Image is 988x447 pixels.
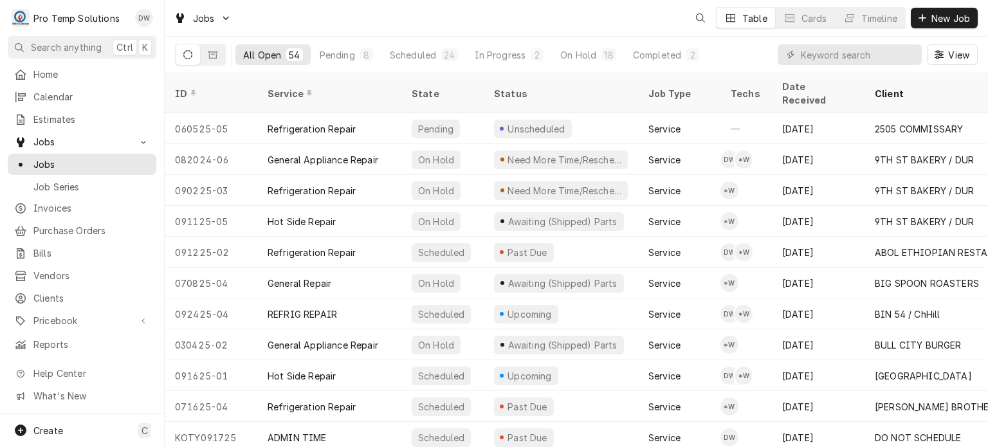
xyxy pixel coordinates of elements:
div: Service [648,153,681,167]
div: 070825-04 [165,268,257,298]
div: Date Received [782,80,852,107]
span: Reports [33,338,150,351]
a: Bills [8,242,156,264]
div: DW [720,151,738,169]
div: Table [742,12,767,25]
div: 071625-04 [165,391,257,422]
span: Job Series [33,180,150,194]
div: [DATE] [772,360,864,391]
div: Service [648,215,681,228]
span: Pricebook [33,314,131,327]
span: View [946,48,972,62]
div: Scheduled [417,369,466,383]
span: Invoices [33,201,150,215]
div: [DATE] [772,237,864,268]
div: Hot Side Repair [268,369,336,383]
span: Help Center [33,367,149,380]
button: New Job [911,8,978,28]
div: 9TH ST BAKERY / DUR [875,184,974,197]
span: What's New [33,389,149,403]
button: Open search [690,8,711,28]
div: DW [720,305,738,323]
div: 9TH ST BAKERY / DUR [875,153,974,167]
span: Home [33,68,150,81]
div: 030425-02 [165,329,257,360]
div: *Kevin Williams's Avatar [735,151,753,169]
a: Reports [8,334,156,355]
span: New Job [929,12,973,25]
div: Status [494,87,625,100]
div: On Hold [417,277,455,290]
div: Need More Time/Reschedule [506,153,623,167]
div: Dakota Williams's Avatar [720,151,738,169]
div: Service [648,184,681,197]
div: [DATE] [772,268,864,298]
div: 060525-05 [165,113,257,144]
div: [DATE] [772,206,864,237]
div: State [412,87,473,100]
div: Service [648,307,681,321]
span: Jobs [33,158,150,171]
a: Vendors [8,265,156,286]
div: P [12,9,30,27]
div: Scheduled [417,400,466,414]
div: 24 [444,48,455,62]
div: 082024-06 [165,144,257,175]
span: Search anything [31,41,102,54]
div: Awaiting (Shipped) Parts [506,338,618,352]
div: Awaiting (Shipped) Parts [506,277,618,290]
div: On Hold [417,215,455,228]
div: On Hold [417,338,455,352]
div: Scheduled [417,307,466,321]
div: Refrigeration Repair [268,246,356,259]
span: Create [33,425,63,436]
a: Estimates [8,109,156,130]
div: On Hold [417,184,455,197]
span: Ctrl [116,41,133,54]
div: DW [135,9,153,27]
div: All Open [243,48,281,62]
div: Pro Temp Solutions's Avatar [12,9,30,27]
div: DW [720,243,738,261]
button: Search anythingCtrlK [8,36,156,59]
div: Dakota Williams's Avatar [720,428,738,446]
div: DW [720,428,738,446]
div: DW [720,367,738,385]
div: BIN 54 / ChHill [875,307,940,321]
div: 18 [604,48,613,62]
div: Job Type [648,87,710,100]
div: Unscheduled [506,122,567,136]
div: 2 [689,48,697,62]
div: Upcoming [506,369,554,383]
div: Dakota Williams's Avatar [720,243,738,261]
div: — [720,113,772,144]
div: *Kevin Williams's Avatar [735,367,753,385]
div: General Appliance Repair [268,338,378,352]
div: 090225-03 [165,175,257,206]
a: Go to What's New [8,385,156,406]
div: General Repair [268,277,331,290]
div: *Kevin Williams's Avatar [720,397,738,415]
div: Service [648,122,681,136]
div: Timeline [861,12,897,25]
a: Go to Pricebook [8,310,156,331]
div: Service [648,369,681,383]
a: Clients [8,287,156,309]
div: 092425-04 [165,298,257,329]
div: Dakota Williams's Avatar [720,367,738,385]
div: [GEOGRAPHIC_DATA] [875,369,972,383]
div: Techs [731,87,762,100]
div: 54 [289,48,300,62]
div: Cards [801,12,827,25]
div: Completed [633,48,681,62]
div: BULL CITY BURGER [875,338,962,352]
div: [DATE] [772,113,864,144]
div: Pending [417,122,455,136]
a: Invoices [8,197,156,219]
div: ID [175,87,244,100]
div: *Kevin Williams's Avatar [735,243,753,261]
div: Service [648,400,681,414]
div: [DATE] [772,298,864,329]
a: Home [8,64,156,85]
span: Vendors [33,269,150,282]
